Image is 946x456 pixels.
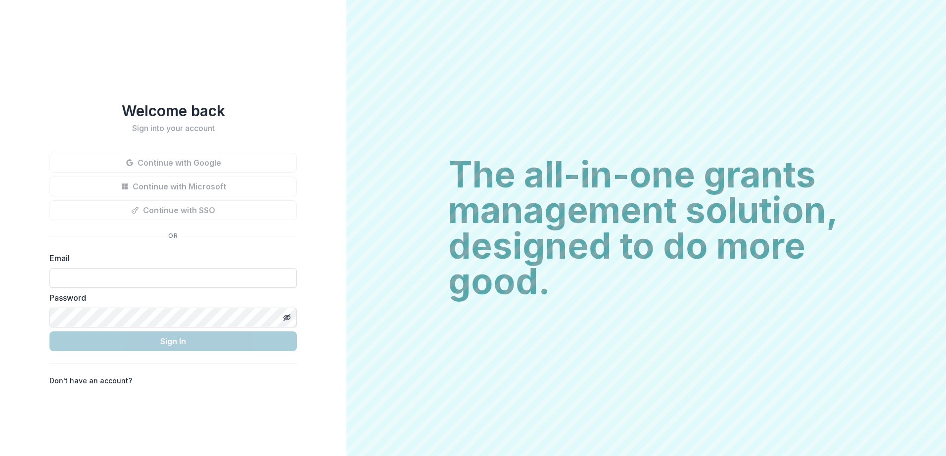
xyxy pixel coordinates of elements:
h2: Sign into your account [49,124,297,133]
label: Email [49,252,291,264]
button: Continue with Google [49,153,297,173]
button: Toggle password visibility [279,310,295,325]
button: Continue with SSO [49,200,297,220]
button: Continue with Microsoft [49,177,297,196]
h1: Welcome back [49,102,297,120]
label: Password [49,292,291,304]
button: Sign In [49,331,297,351]
p: Don't have an account? [49,375,132,386]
